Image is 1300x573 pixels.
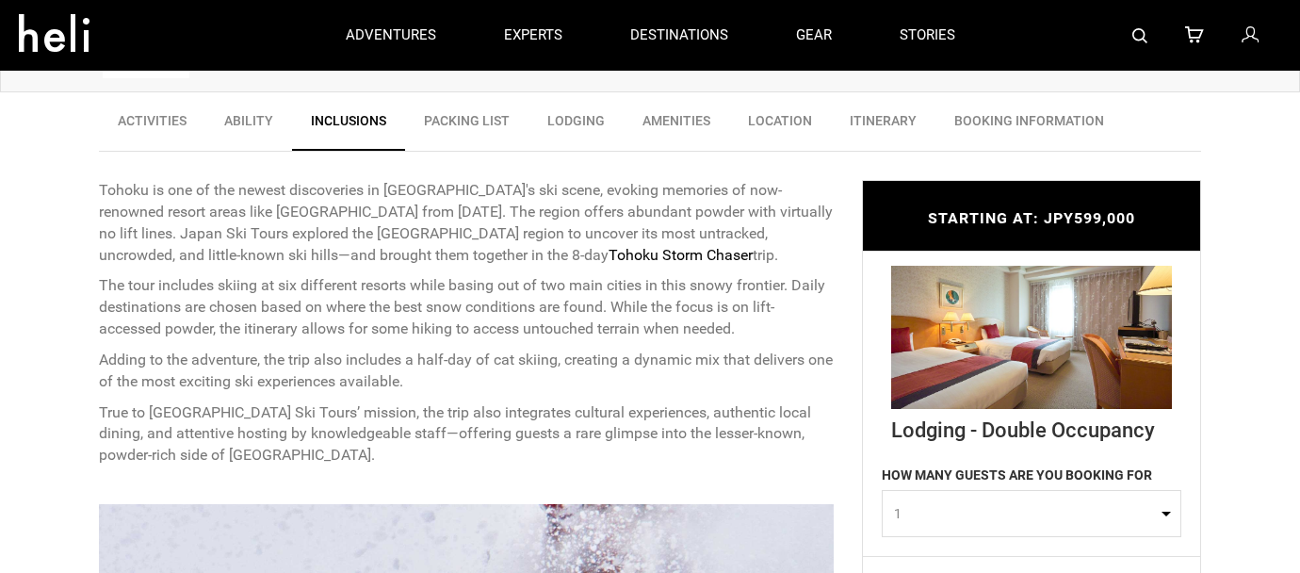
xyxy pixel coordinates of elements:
p: True to [GEOGRAPHIC_DATA] Ski Tours’ mission, the trip also integrates cultural experiences, auth... [99,402,834,467]
p: experts [504,25,562,45]
p: adventures [346,25,436,45]
a: Location [729,102,831,149]
strong: Tohoku Storm Chaser [609,246,753,264]
label: HOW MANY GUESTS ARE YOU BOOKING FOR [882,466,1152,490]
a: Itinerary [831,102,935,149]
span: 1 [894,504,1157,523]
a: Lodging [528,102,624,149]
a: Packing List [405,102,528,149]
img: search-bar-icon.svg [1132,28,1147,43]
a: Ability [205,102,292,149]
p: destinations [630,25,728,45]
div: Lodging - Double Occupancy [891,409,1172,445]
button: 1 [882,490,1181,537]
p: The tour includes skiing at six different resorts while basing out of two main cities in this sno... [99,275,834,340]
a: Inclusions [292,102,405,151]
a: BOOKING INFORMATION [935,102,1123,149]
img: b94d3dee0bcc0154e69e3cc0b0b0eff8.jpg [891,266,1172,409]
p: Adding to the adventure, the trip also includes a half-day of cat skiing, creating a dynamic mix ... [99,350,834,393]
a: Amenities [624,102,729,149]
p: Tohoku is one of the newest discoveries in [GEOGRAPHIC_DATA]'s ski scene, evoking memories of now... [99,180,834,266]
a: Activities [99,102,205,149]
span: STARTING AT: JPY599,000 [928,209,1135,227]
